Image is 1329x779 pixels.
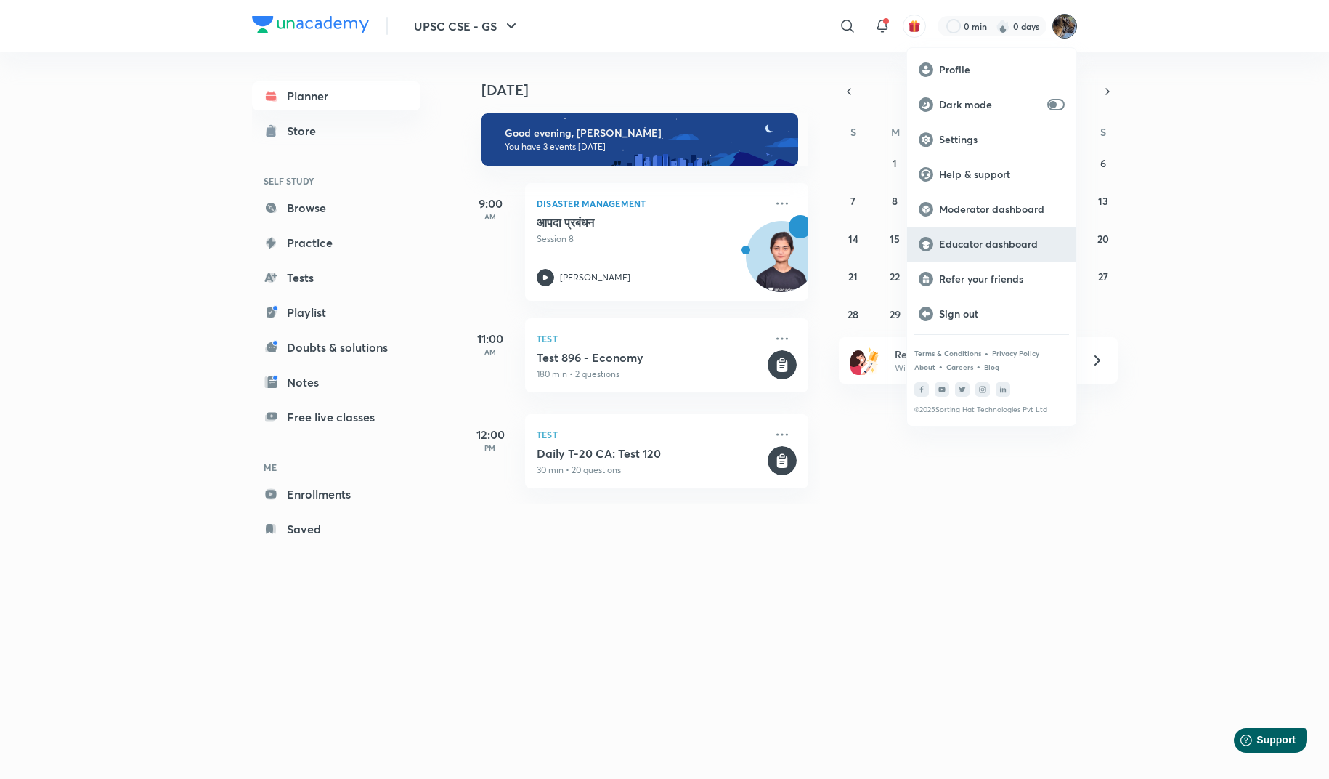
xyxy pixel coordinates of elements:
iframe: Help widget launcher [1200,722,1313,763]
div: • [976,360,981,373]
a: Terms & Conditions [914,349,981,358]
a: Help & support [907,157,1076,192]
a: Careers [946,363,973,371]
a: Blog [984,363,999,371]
div: • [984,347,989,360]
a: Privacy Policy [992,349,1039,358]
p: Help & support [939,168,1065,181]
p: Moderator dashboard [939,203,1065,216]
div: • [938,360,943,373]
a: Moderator dashboard [907,192,1076,227]
p: Settings [939,133,1065,146]
p: © 2025 Sorting Hat Technologies Pvt Ltd [914,405,1069,414]
p: Educator dashboard [939,238,1065,251]
a: About [914,363,935,371]
a: Educator dashboard [907,227,1076,262]
p: Refer your friends [939,273,1065,286]
p: Profile [939,63,1065,76]
a: Profile [907,52,1076,87]
p: Sign out [939,307,1065,320]
p: Dark mode [939,98,1041,111]
a: Refer your friends [907,262,1076,296]
a: Settings [907,122,1076,157]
